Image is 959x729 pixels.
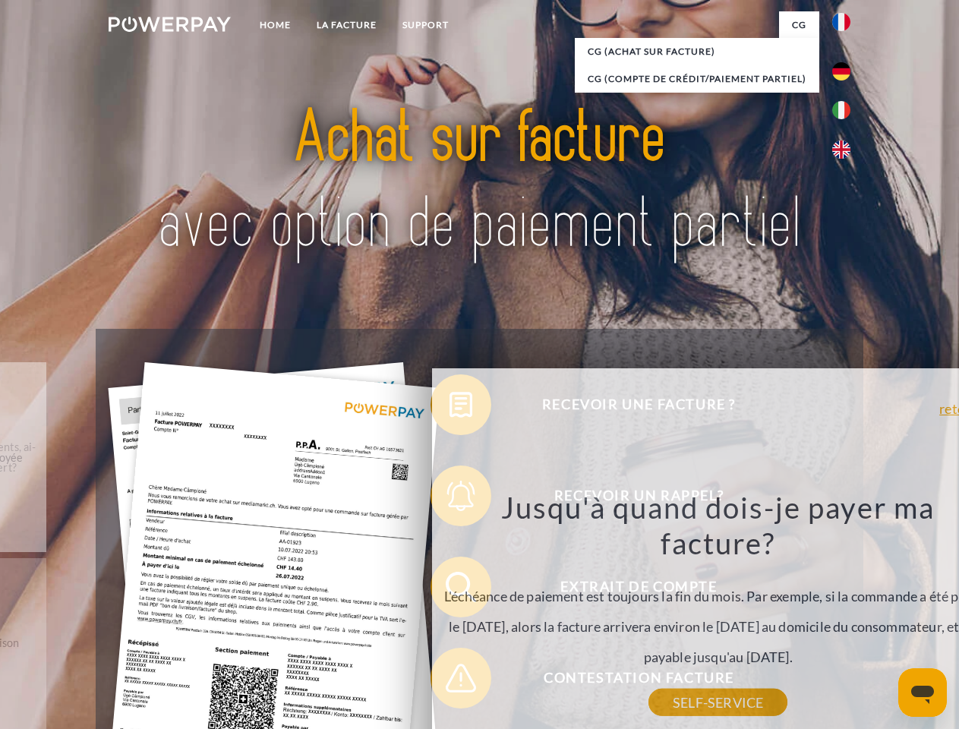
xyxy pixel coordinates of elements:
[898,668,947,717] iframe: Bouton de lancement de la fenêtre de messagerie
[109,17,231,32] img: logo-powerpay-white.svg
[832,62,850,80] img: de
[779,11,819,39] a: CG
[648,689,787,716] a: SELF-SERVICE
[832,13,850,31] img: fr
[247,11,304,39] a: Home
[145,73,814,291] img: title-powerpay_fr.svg
[304,11,390,39] a: LA FACTURE
[575,65,819,93] a: CG (Compte de crédit/paiement partiel)
[832,140,850,159] img: en
[832,101,850,119] img: it
[575,38,819,65] a: CG (achat sur facture)
[390,11,462,39] a: Support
